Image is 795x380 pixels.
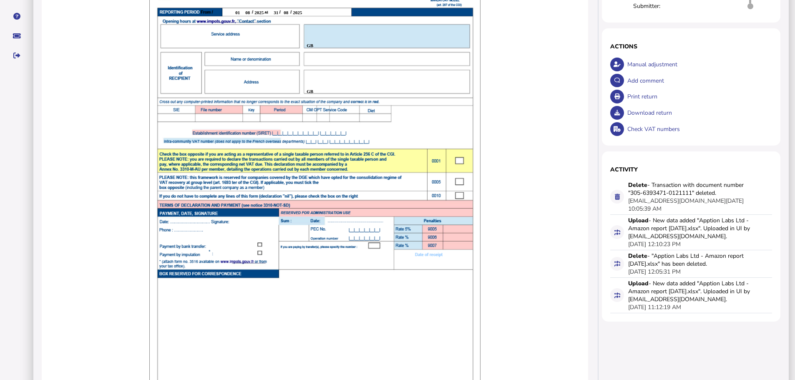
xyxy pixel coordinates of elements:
[614,229,620,235] i: Data for this filing changed
[614,292,620,298] i: Data for this filing changed
[628,181,647,189] strong: Delete
[610,58,624,71] button: Make an adjustment to this return.
[628,303,681,311] div: [DATE] 11:12:19 AM
[628,216,753,240] div: - New data added "Apption Labs Ltd - Amazon report [DATE].xlsx". Uploaded in UI by [EMAIL_ADDRESS...
[625,73,772,89] div: Add comment
[628,252,753,268] div: - "Apption Labs Ltd - Amazon report [DATE].xlsx" has been deleted.
[8,47,25,64] button: Sign out
[633,2,677,10] div: Submitter:
[293,10,302,15] b: 2025
[610,122,624,136] button: Check VAT numbers on return.
[614,261,620,267] i: Data for this filing changed
[8,8,25,25] button: Help pages
[610,90,624,103] button: Open printable view of return.
[610,74,624,88] button: Make a comment in the activity log.
[628,197,726,205] app-user-presentation: [EMAIL_ADDRESS][DOMAIN_NAME]
[8,27,25,45] button: Raise a support ticket
[245,10,250,15] b: 08
[610,166,772,174] h1: Activity
[274,10,278,15] b: 31
[628,240,681,248] div: [DATE] 12:10:23 PM
[628,216,649,224] strong: Upload
[610,106,624,120] button: Download return
[625,56,772,73] div: Manual adjustment
[628,252,647,260] strong: Delete
[625,88,772,105] div: Print return
[307,43,313,48] b: GB
[254,10,264,15] b: 2025
[628,279,649,287] strong: Upload
[235,10,240,15] b: 01
[628,181,753,197] div: - Transaction with document number "305-6393471-0121111" deleted.
[284,10,288,15] b: 08
[628,268,681,276] div: [DATE] 12:05:31 PM
[628,197,753,213] div: [DATE] 10:05:39 AM
[610,43,772,50] h1: Actions
[625,121,772,137] div: Check VAT numbers
[628,279,753,303] div: - New data added "Apption Labs Ltd - Amazon report [DATE].xlsx". Uploaded in UI by [EMAIL_ADDRESS...
[307,89,313,94] b: GB
[625,105,772,121] div: Download return
[615,194,620,200] i: Transaction deleted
